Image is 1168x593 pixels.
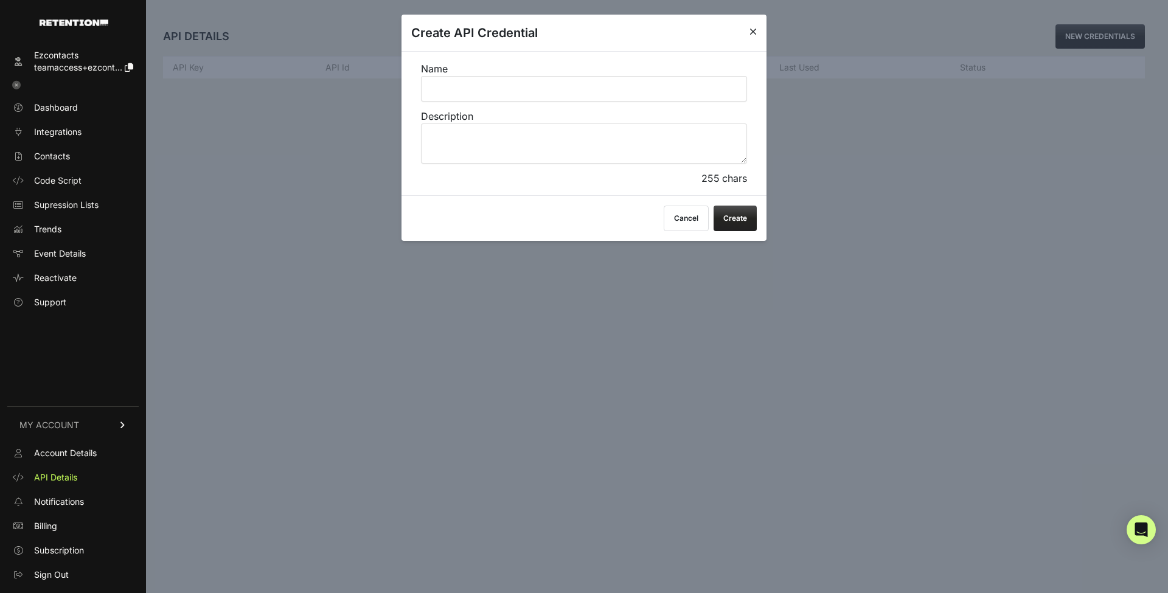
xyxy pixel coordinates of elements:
span: Trends [34,223,61,235]
a: Trends [7,220,139,239]
label: chars [722,172,747,184]
span: teamaccess+ezcont... [34,62,122,72]
img: Retention.com [40,19,108,26]
a: MY ACCOUNT [7,406,139,443]
span: Code Script [34,175,82,187]
span: Billing [34,520,57,532]
a: Reactivate [7,268,139,288]
a: Supression Lists [7,195,139,215]
a: Event Details [7,244,139,263]
span: Dashboard [34,102,78,114]
span: Integrations [34,126,82,138]
a: Sign Out [7,565,139,584]
div: Open Intercom Messenger [1127,515,1156,544]
button: Create [714,206,757,231]
a: Dashboard [7,98,139,117]
span: Notifications [34,496,84,508]
label: 255 [701,172,720,184]
label: Name [421,61,747,102]
span: Support [34,296,66,308]
button: Cancel [664,206,709,231]
div: Ezcontacts [34,49,133,61]
span: Contacts [34,150,70,162]
h3: Create API Credential [411,24,538,41]
a: Integrations [7,122,139,142]
span: Supression Lists [34,199,99,211]
span: Sign Out [34,569,69,581]
a: Billing [7,516,139,536]
a: Subscription [7,541,139,560]
a: Ezcontacts teamaccess+ezcont... [7,46,139,77]
a: Code Script [7,171,139,190]
a: Support [7,293,139,312]
span: Account Details [34,447,97,459]
a: API Details [7,468,139,487]
span: Subscription [34,544,84,557]
span: Reactivate [34,272,77,284]
a: Account Details [7,443,139,463]
textarea: Description [421,123,747,164]
label: Description [421,109,747,164]
input: Name [421,76,747,102]
span: Event Details [34,248,86,260]
a: Notifications [7,492,139,512]
span: MY ACCOUNT [19,419,79,431]
a: Contacts [7,147,139,166]
span: API Details [34,471,77,484]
